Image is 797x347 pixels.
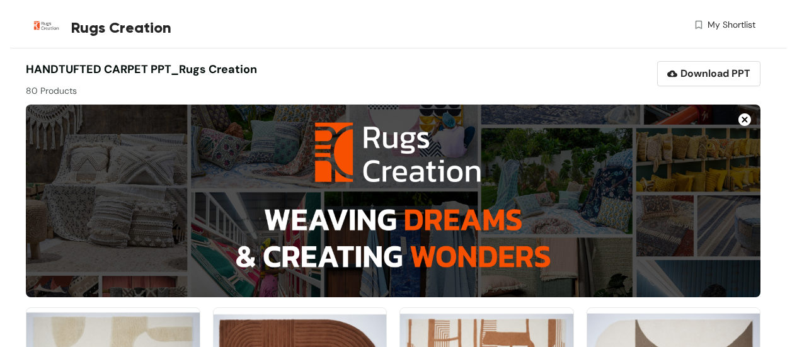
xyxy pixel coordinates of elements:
div: 80 Products [26,78,393,98]
img: wishlist [693,18,704,31]
img: Buyer Portal [26,5,67,46]
img: Close [738,113,751,126]
button: Download PPT [657,61,760,86]
span: Download PPT [680,65,750,81]
span: Rugs Creation [71,16,171,39]
span: My Shortlist [708,18,755,31]
span: HANDTUFTED CARPET PPT_Rugs Creation [26,62,257,77]
img: 72e5858d-4d05-4516-aca4-d7c42ac66410 [26,105,760,297]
